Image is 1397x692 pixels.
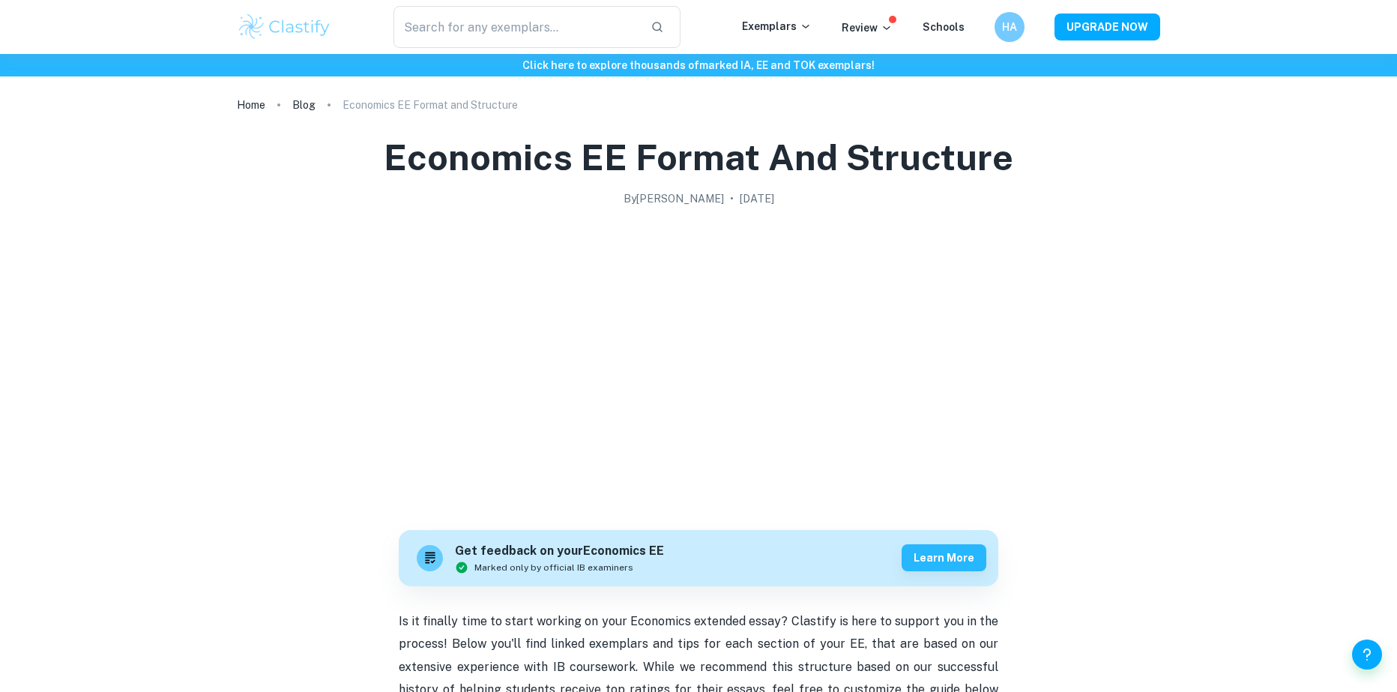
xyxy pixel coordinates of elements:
[399,213,998,513] img: Economics EE Format and Structure cover image
[343,97,518,113] p: Economics EE Format and Structure
[3,57,1394,73] h6: Click here to explore thousands of marked IA, EE and TOK exemplars !
[624,190,724,207] h2: By [PERSON_NAME]
[474,561,633,574] span: Marked only by official IB examiners
[730,190,734,207] p: •
[455,542,664,561] h6: Get feedback on your Economics EE
[237,12,332,42] img: Clastify logo
[923,21,965,33] a: Schools
[995,12,1025,42] button: HA
[237,94,265,115] a: Home
[1001,19,1019,35] h6: HA
[1054,13,1160,40] button: UPGRADE NOW
[384,133,1013,181] h1: Economics EE Format and Structure
[399,530,998,586] a: Get feedback on yourEconomics EEMarked only by official IB examinersLearn more
[842,19,893,36] p: Review
[740,190,774,207] h2: [DATE]
[292,94,316,115] a: Blog
[393,6,639,48] input: Search for any exemplars...
[742,18,812,34] p: Exemplars
[1352,640,1382,670] button: Help and Feedback
[902,544,986,571] button: Learn more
